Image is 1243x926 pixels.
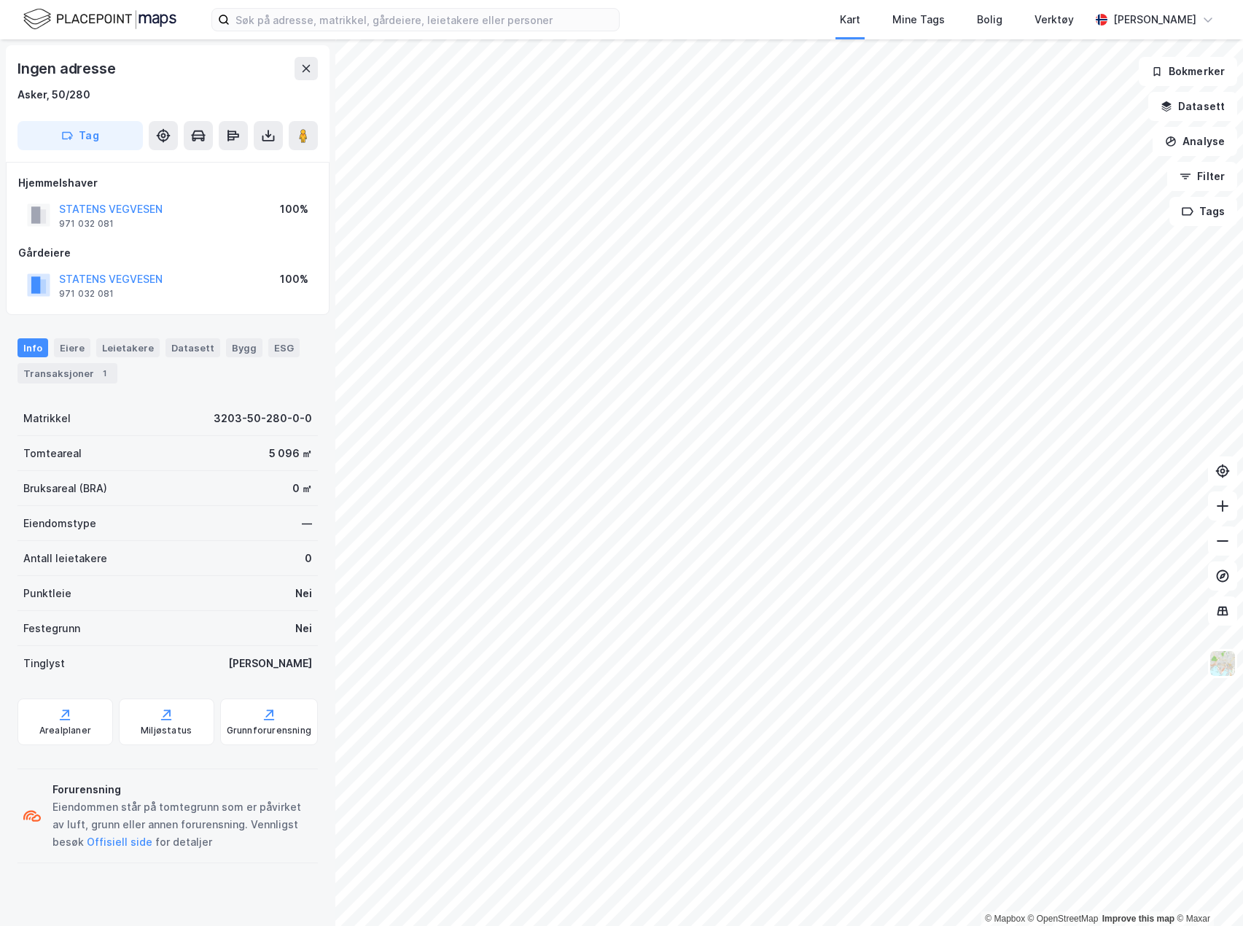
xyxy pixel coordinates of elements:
div: ESG [268,338,300,357]
div: Bolig [977,11,1002,28]
button: Tags [1169,197,1237,226]
div: 5 096 ㎡ [269,445,312,462]
div: Asker, 50/280 [17,86,90,104]
div: Hjemmelshaver [18,174,317,192]
a: Mapbox [985,914,1025,924]
div: Nei [295,585,312,602]
div: [PERSON_NAME] [1113,11,1196,28]
div: Bruksareal (BRA) [23,480,107,497]
div: Datasett [165,338,220,357]
div: Bygg [226,338,262,357]
div: 0 ㎡ [292,480,312,497]
div: Tinglyst [23,655,65,672]
div: Ingen adresse [17,57,118,80]
div: Mine Tags [892,11,945,28]
div: Eiere [54,338,90,357]
div: 1 [97,366,112,381]
button: Bokmerker [1139,57,1237,86]
div: Arealplaner [39,725,91,736]
button: Datasett [1148,92,1237,121]
button: Tag [17,121,143,150]
img: logo.f888ab2527a4732fd821a326f86c7f29.svg [23,7,176,32]
div: 3203-50-280-0-0 [214,410,312,427]
div: Verktøy [1034,11,1074,28]
input: Søk på adresse, matrikkel, gårdeiere, leietakere eller personer [230,9,619,31]
a: OpenStreetMap [1028,914,1099,924]
div: Punktleie [23,585,71,602]
div: 100% [280,271,308,288]
div: Miljøstatus [141,725,192,736]
div: Kontrollprogram for chat [1170,856,1243,926]
iframe: Chat Widget [1170,856,1243,926]
div: Nei [295,620,312,637]
div: Kart [840,11,860,28]
div: 971 032 081 [59,288,114,300]
div: — [302,515,312,532]
div: Gårdeiere [18,244,317,262]
div: Matrikkel [23,410,71,427]
div: Eiendomstype [23,515,96,532]
div: Festegrunn [23,620,80,637]
div: Leietakere [96,338,160,357]
div: [PERSON_NAME] [228,655,312,672]
div: Tomteareal [23,445,82,462]
a: Improve this map [1102,914,1174,924]
div: Grunnforurensning [227,725,311,736]
div: Eiendommen står på tomtegrunn som er påvirket av luft, grunn eller annen forurensning. Vennligst ... [52,798,312,851]
div: Antall leietakere [23,550,107,567]
div: Info [17,338,48,357]
div: 0 [305,550,312,567]
div: 971 032 081 [59,218,114,230]
button: Filter [1167,162,1237,191]
button: Analyse [1153,127,1237,156]
div: Transaksjoner [17,363,117,384]
div: Forurensning [52,781,312,798]
div: 100% [280,201,308,218]
img: Z [1209,650,1236,677]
